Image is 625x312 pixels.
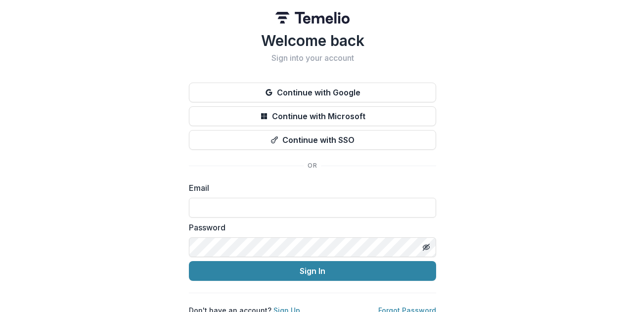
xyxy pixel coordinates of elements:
[275,12,350,24] img: Temelio
[189,106,436,126] button: Continue with Microsoft
[189,83,436,102] button: Continue with Google
[189,182,430,194] label: Email
[189,130,436,150] button: Continue with SSO
[189,53,436,63] h2: Sign into your account
[189,32,436,49] h1: Welcome back
[189,222,430,233] label: Password
[418,239,434,255] button: Toggle password visibility
[189,261,436,281] button: Sign In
